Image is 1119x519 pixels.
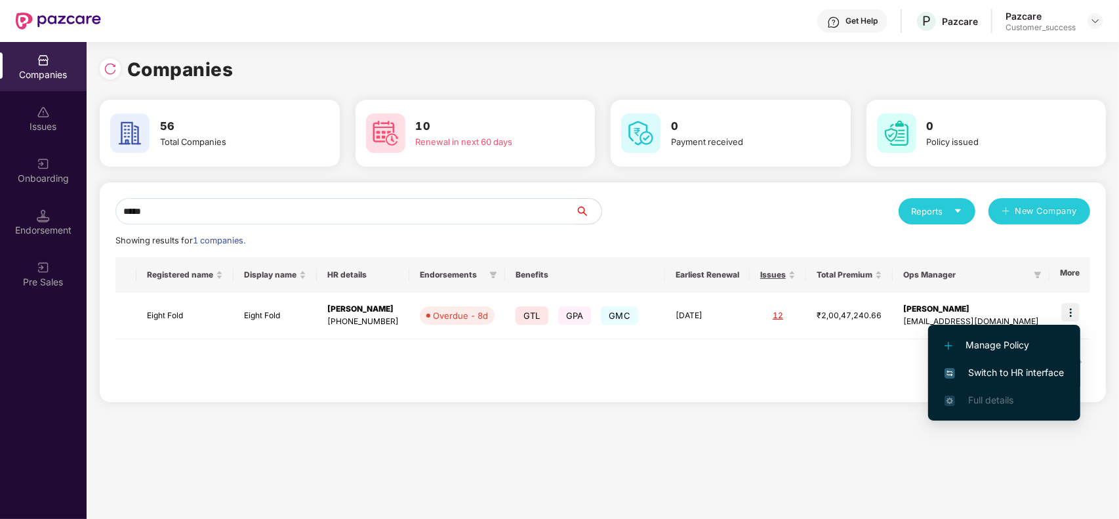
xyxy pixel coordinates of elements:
[927,118,1069,135] h3: 0
[671,135,813,148] div: Payment received
[621,114,661,153] img: svg+xml;base64,PHN2ZyB4bWxucz0iaHR0cDovL3d3dy53My5vcmcvMjAwMC9zdmciIHdpZHRoPSI2MCIgaGVpZ2h0PSI2MC...
[37,106,50,119] img: svg+xml;base64,PHN2ZyBpZD0iSXNzdWVzX2Rpc2FibGVkIiB4bWxucz0iaHR0cDovL3d3dy53My5vcmcvMjAwMC9zdmciIH...
[912,205,962,218] div: Reports
[317,257,409,293] th: HR details
[558,306,592,325] span: GPA
[903,270,1028,280] span: Ops Manager
[954,207,962,215] span: caret-down
[327,303,399,316] div: [PERSON_NAME]
[927,135,1069,148] div: Policy issued
[516,306,548,325] span: GTL
[945,368,955,379] img: svg+xml;base64,PHN2ZyB4bWxucz0iaHR0cDovL3d3dy53My5vcmcvMjAwMC9zdmciIHdpZHRoPSIxNiIgaGVpZ2h0PSIxNi...
[575,206,601,217] span: search
[806,257,893,293] th: Total Premium
[234,257,317,293] th: Display name
[37,157,50,171] img: svg+xml;base64,PHN2ZyB3aWR0aD0iMjAiIGhlaWdodD0iMjAiIHZpZXdCb3g9IjAgMCAyMCAyMCIgZmlsbD0ibm9uZSIgeG...
[489,271,497,279] span: filter
[1006,22,1076,33] div: Customer_success
[1031,267,1044,283] span: filter
[416,135,558,148] div: Renewal in next 60 days
[1006,10,1076,22] div: Pazcare
[1034,271,1042,279] span: filter
[147,270,213,280] span: Registered name
[234,293,317,339] td: Eight Fold
[665,257,750,293] th: Earliest Renewal
[988,198,1090,224] button: plusNew Company
[827,16,840,29] img: svg+xml;base64,PHN2ZyBpZD0iSGVscC0zMngzMiIgeG1sbnM9Imh0dHA6Ly93d3cudzMub3JnLzIwMDAvc3ZnIiB3aWR0aD...
[115,236,245,245] span: Showing results for
[903,316,1039,328] div: [EMAIL_ADDRESS][DOMAIN_NAME]
[433,309,488,322] div: Overdue - 8d
[487,267,500,283] span: filter
[136,257,234,293] th: Registered name
[37,54,50,67] img: svg+xml;base64,PHN2ZyBpZD0iQ29tcGFuaWVzIiB4bWxucz0iaHR0cDovL3d3dy53My5vcmcvMjAwMC9zdmciIHdpZHRoPS...
[845,16,878,26] div: Get Help
[601,306,638,325] span: GMC
[420,270,484,280] span: Endorsements
[945,342,952,350] img: svg+xml;base64,PHN2ZyB4bWxucz0iaHR0cDovL3d3dy53My5vcmcvMjAwMC9zdmciIHdpZHRoPSIxMi4yMDEiIGhlaWdodD...
[244,270,296,280] span: Display name
[16,12,101,30] img: New Pazcare Logo
[366,114,405,153] img: svg+xml;base64,PHN2ZyB4bWxucz0iaHR0cDovL3d3dy53My5vcmcvMjAwMC9zdmciIHdpZHRoPSI2MCIgaGVpZ2h0PSI2MC...
[37,209,50,222] img: svg+xml;base64,PHN2ZyB3aWR0aD0iMTQuNSIgaGVpZ2h0PSIxNC41IiB2aWV3Qm94PSIwIDAgMTYgMTYiIGZpbGw9Im5vbm...
[575,198,602,224] button: search
[817,310,882,322] div: ₹2,00,47,240.66
[750,257,806,293] th: Issues
[968,394,1013,405] span: Full details
[104,62,117,75] img: svg+xml;base64,PHN2ZyBpZD0iUmVsb2FkLTMyeDMyIiB4bWxucz0iaHR0cDovL3d3dy53My5vcmcvMjAwMC9zdmciIHdpZH...
[160,118,302,135] h3: 56
[160,135,302,148] div: Total Companies
[760,310,796,322] div: 12
[127,55,234,84] h1: Companies
[945,338,1064,352] span: Manage Policy
[817,270,872,280] span: Total Premium
[110,114,150,153] img: svg+xml;base64,PHN2ZyB4bWxucz0iaHR0cDovL3d3dy53My5vcmcvMjAwMC9zdmciIHdpZHRoPSI2MCIgaGVpZ2h0PSI2MC...
[1015,205,1078,218] span: New Company
[922,13,931,29] span: P
[671,118,813,135] h3: 0
[1049,257,1090,293] th: More
[945,365,1064,380] span: Switch to HR interface
[942,15,978,28] div: Pazcare
[1061,303,1080,322] img: icon
[416,118,558,135] h3: 10
[193,236,245,245] span: 1 companies.
[760,270,786,280] span: Issues
[1090,16,1101,26] img: svg+xml;base64,PHN2ZyBpZD0iRHJvcGRvd24tMzJ4MzIiIHhtbG5zPSJodHRwOi8vd3d3LnczLm9yZy8yMDAwL3N2ZyIgd2...
[903,303,1039,316] div: [PERSON_NAME]
[665,293,750,339] td: [DATE]
[945,396,955,406] img: svg+xml;base64,PHN2ZyB4bWxucz0iaHR0cDovL3d3dy53My5vcmcvMjAwMC9zdmciIHdpZHRoPSIxNi4zNjMiIGhlaWdodD...
[877,114,916,153] img: svg+xml;base64,PHN2ZyB4bWxucz0iaHR0cDovL3d3dy53My5vcmcvMjAwMC9zdmciIHdpZHRoPSI2MCIgaGVpZ2h0PSI2MC...
[136,293,234,339] td: Eight Fold
[327,316,399,328] div: [PHONE_NUMBER]
[37,261,50,274] img: svg+xml;base64,PHN2ZyB3aWR0aD0iMjAiIGhlaWdodD0iMjAiIHZpZXdCb3g9IjAgMCAyMCAyMCIgZmlsbD0ibm9uZSIgeG...
[505,257,665,293] th: Benefits
[1002,207,1010,217] span: plus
